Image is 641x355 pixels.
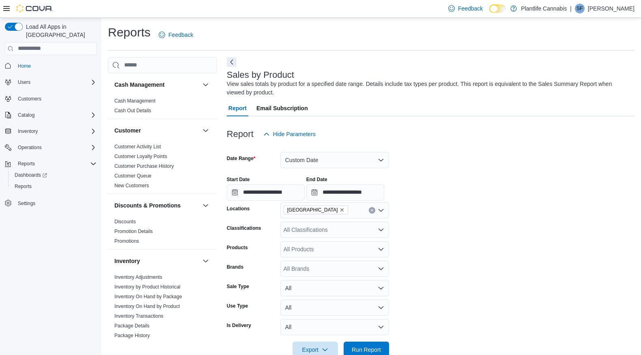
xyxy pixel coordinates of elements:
p: [PERSON_NAME] [588,4,635,13]
button: Next [227,57,237,67]
button: Cash Management [201,80,211,90]
div: View sales totals by product for a specified date range. Details include tax types per product. T... [227,80,630,97]
span: Discounts [114,218,136,225]
button: All [280,280,389,296]
input: Dark Mode [489,4,506,13]
span: Inventory Adjustments [114,274,162,280]
span: Customers [15,94,97,104]
a: Cash Management [114,98,155,104]
button: Catalog [15,110,38,120]
a: Cash Out Details [114,108,151,113]
button: Discounts & Promotions [114,201,199,210]
a: Customer Loyalty Points [114,154,167,159]
button: Users [2,77,100,88]
a: Feedback [155,27,196,43]
h3: Cash Management [114,81,165,89]
h3: Customer [114,126,141,135]
span: Dashboards [11,170,97,180]
span: SF [576,4,583,13]
a: Inventory On Hand by Product [114,304,180,309]
a: Inventory by Product Historical [114,284,181,290]
a: Inventory On Hand by Package [114,294,182,299]
button: Inventory [201,256,211,266]
a: Reports [11,182,35,191]
span: Customer Loyalty Points [114,153,167,160]
button: Customers [2,93,100,105]
a: Customer Purchase History [114,163,174,169]
label: Start Date [227,176,250,183]
a: Customer Activity List [114,144,161,150]
h1: Reports [108,24,151,41]
span: Reports [18,160,35,167]
a: Package History [114,333,150,338]
span: Reports [11,182,97,191]
button: Cash Management [114,81,199,89]
span: Operations [15,143,97,152]
span: Spruce Grove [284,205,348,214]
button: Clear input [369,207,375,214]
button: Inventory [15,126,41,136]
span: Catalog [18,112,34,118]
span: Report [228,100,247,116]
span: Operations [18,144,42,151]
button: Home [2,60,100,72]
span: Run Report [352,346,381,354]
button: Hide Parameters [260,126,319,142]
p: Plantlife Cannabis [521,4,567,13]
button: Inventory [2,126,100,137]
label: Brands [227,264,243,270]
button: Catalog [2,109,100,121]
button: Reports [15,159,38,169]
label: Date Range [227,155,256,162]
h3: Report [227,129,254,139]
button: Reports [2,158,100,169]
label: End Date [306,176,327,183]
a: Package Details [114,323,150,329]
button: Open list of options [378,207,384,214]
span: Inventory On Hand by Product [114,303,180,310]
a: New Customers [114,183,149,188]
input: Press the down key to open a popover containing a calendar. [227,184,305,201]
button: Open list of options [378,227,384,233]
button: Discounts & Promotions [201,201,211,210]
div: Discounts & Promotions [108,217,217,249]
h3: Discounts & Promotions [114,201,181,210]
button: Open list of options [378,246,384,252]
a: Promotions [114,238,139,244]
button: All [280,299,389,316]
span: Home [18,63,31,69]
a: Home [15,61,34,71]
span: Settings [18,200,35,207]
span: Customers [18,96,41,102]
button: Settings [2,197,100,209]
span: Hide Parameters [273,130,316,138]
span: Customer Purchase History [114,163,174,169]
div: Customer [108,142,217,194]
p: | [570,4,572,13]
label: Use Type [227,303,248,309]
label: Products [227,244,248,251]
span: Feedback [458,4,483,13]
span: Customer Queue [114,173,151,179]
span: Load All Apps in [GEOGRAPHIC_DATA] [23,23,97,39]
span: Promotions [114,238,139,244]
button: Operations [2,142,100,153]
a: Promotion Details [114,229,153,234]
span: Reports [15,183,32,190]
button: Custom Date [280,152,389,168]
button: Users [15,77,34,87]
label: Classifications [227,225,261,231]
span: Users [18,79,30,86]
h3: Sales by Product [227,70,294,80]
button: Customer [201,126,211,135]
a: Customers [15,94,45,104]
label: Locations [227,205,250,212]
span: Inventory Transactions [114,313,163,319]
